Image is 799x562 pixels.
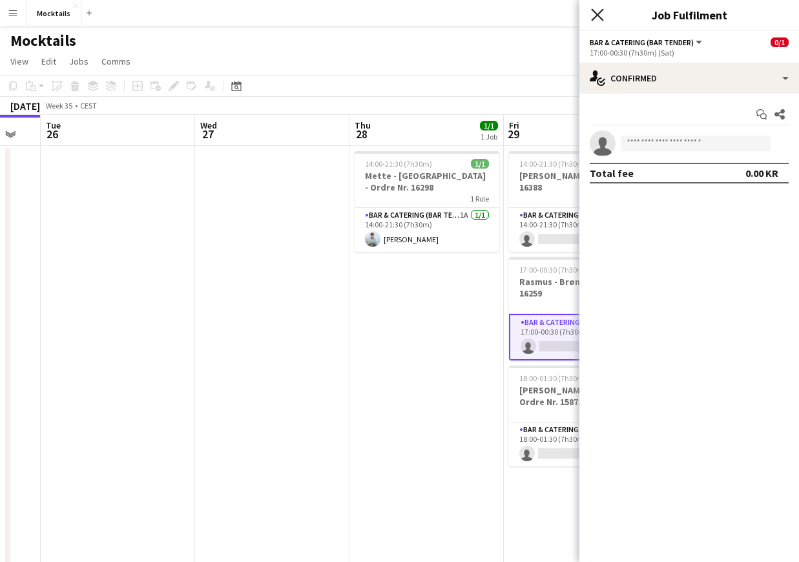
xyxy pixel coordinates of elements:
[509,422,654,466] app-card-role: Bar & Catering (Bar Tender)0/118:00-01:30 (7h30m)
[355,151,499,252] app-job-card: 14:00-21:30 (7h30m)1/1Mette - [GEOGRAPHIC_DATA] - Ordre Nr. 162981 RoleBar & Catering (Bar Tender...
[509,208,654,252] app-card-role: Bar & Catering (Bar Tender)1A0/114:00-21:30 (7h30m)
[353,127,371,141] span: 28
[96,53,136,70] a: Comms
[590,37,694,47] span: Bar & Catering (Bar Tender)
[10,31,76,50] h1: Mocktails
[69,56,88,67] span: Jobs
[519,373,604,383] span: 18:00-01:30 (7h30m) (Sat)
[10,56,28,67] span: View
[480,121,498,130] span: 1/1
[507,127,519,141] span: 29
[101,56,130,67] span: Comms
[590,167,634,180] div: Total fee
[579,63,799,94] div: Confirmed
[44,127,61,141] span: 26
[509,366,654,466] app-job-card: 18:00-01:30 (7h30m) (Sat)0/1[PERSON_NAME] - Horsens - Ordre Nr. 158711 RoleBar & Catering (Bar Te...
[481,132,497,141] div: 1 Job
[64,53,94,70] a: Jobs
[590,48,789,57] div: 17:00-00:30 (7h30m) (Sat)
[365,159,432,169] span: 14:00-21:30 (7h30m)
[509,151,654,252] app-job-card: 14:00-21:30 (7h30m)0/1[PERSON_NAME] - Ordre Nr. 163881 RoleBar & Catering (Bar Tender)1A0/114:00-...
[509,384,654,408] h3: [PERSON_NAME] - Horsens - Ordre Nr. 15871
[509,276,654,299] h3: Rasmus - Brøndby - Ordre Nr. 16259
[5,53,34,70] a: View
[355,208,499,252] app-card-role: Bar & Catering (Bar Tender)1A1/114:00-21:30 (7h30m)[PERSON_NAME]
[200,120,217,131] span: Wed
[509,120,519,131] span: Fri
[26,1,81,26] button: Mocktails
[745,167,778,180] div: 0.00 KR
[46,120,61,131] span: Tue
[10,99,40,112] div: [DATE]
[355,120,371,131] span: Thu
[41,56,56,67] span: Edit
[771,37,789,47] span: 0/1
[80,101,97,110] div: CEST
[509,257,654,360] app-job-card: 17:00-00:30 (7h30m) (Sat)0/1Rasmus - Brøndby - Ordre Nr. 162591 RoleBar & Catering (Bar Tender)0/...
[590,37,704,47] button: Bar & Catering (Bar Tender)
[471,159,489,169] span: 1/1
[579,6,799,23] h3: Job Fulfilment
[519,265,604,275] span: 17:00-00:30 (7h30m) (Sat)
[198,127,217,141] span: 27
[509,170,654,193] h3: [PERSON_NAME] - Ordre Nr. 16388
[470,194,489,203] span: 1 Role
[43,101,75,110] span: Week 35
[355,170,499,193] h3: Mette - [GEOGRAPHIC_DATA] - Ordre Nr. 16298
[509,314,654,360] app-card-role: Bar & Catering (Bar Tender)0/117:00-00:30 (7h30m)
[36,53,61,70] a: Edit
[519,159,586,169] span: 14:00-21:30 (7h30m)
